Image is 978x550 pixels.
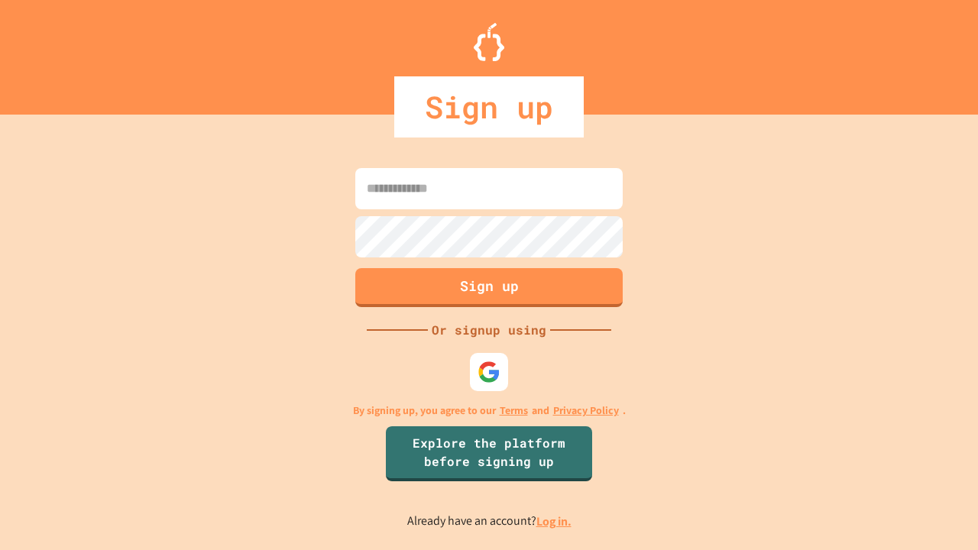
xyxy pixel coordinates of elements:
[553,403,619,419] a: Privacy Policy
[851,422,963,487] iframe: chat widget
[428,321,550,339] div: Or signup using
[478,361,500,383] img: google-icon.svg
[386,426,592,481] a: Explore the platform before signing up
[394,76,584,137] div: Sign up
[536,513,572,529] a: Log in.
[914,489,963,535] iframe: chat widget
[355,268,623,307] button: Sign up
[407,512,572,531] p: Already have an account?
[500,403,528,419] a: Terms
[353,403,626,419] p: By signing up, you agree to our and .
[474,23,504,61] img: Logo.svg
